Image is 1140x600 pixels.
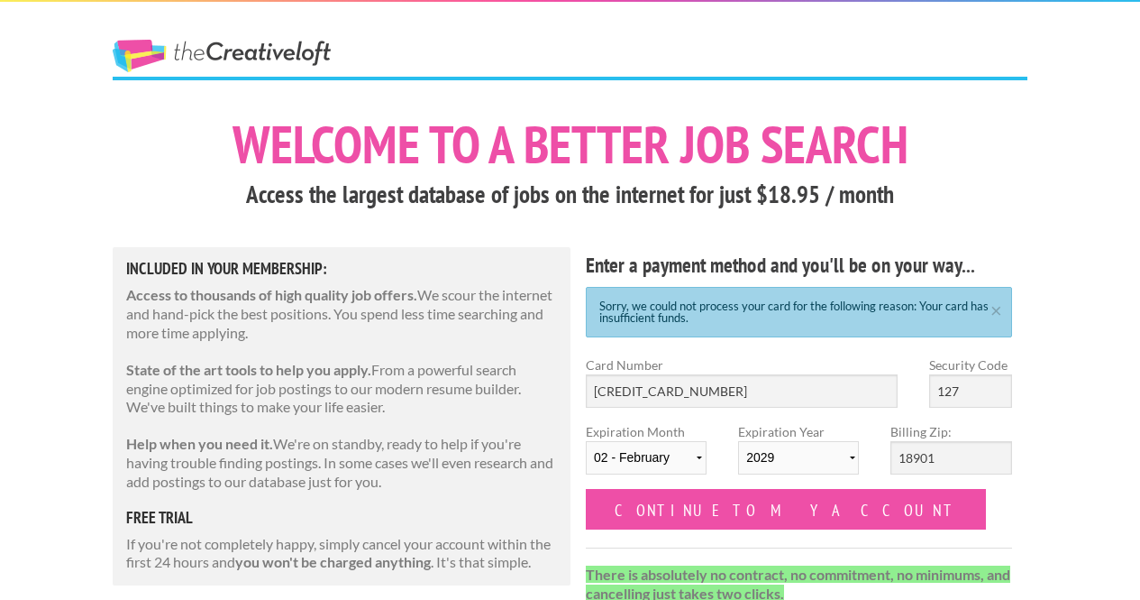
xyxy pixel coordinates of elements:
strong: State of the art tools to help you apply. [126,361,371,378]
label: Expiration Year [738,422,859,489]
strong: Help when you need it. [126,435,273,452]
p: We're on standby, ready to help if you're having trouble finding postings. In some cases we'll ev... [126,435,557,491]
strong: you won't be charged anything [235,553,431,570]
h4: Enter a payment method and you'll be on your way... [586,251,1012,280]
label: Expiration Month [586,422,707,489]
select: Expiration Month [586,441,707,475]
div: Sorry, we could not process your card for the following reason: Your card has insufficient funds. [586,287,1012,337]
p: If you're not completely happy, simply cancel your account within the first 24 hours and . It's t... [126,535,557,573]
a: × [985,302,1008,314]
label: Billing Zip: [890,422,1011,441]
h1: Welcome to a better job search [113,118,1027,171]
label: Security Code [929,355,1012,374]
a: The Creative Loft [113,40,331,72]
h5: Included in Your Membership: [126,261,557,277]
h3: Access the largest database of jobs on the internet for just $18.95 / month [113,178,1027,212]
p: We scour the internet and hand-pick the best positions. You spend less time searching and more ti... [126,286,557,342]
select: Expiration Year [738,441,859,475]
label: Card Number [586,355,898,374]
strong: Access to thousands of high quality job offers. [126,286,417,303]
input: Continue to my account [586,489,986,530]
p: From a powerful search engine optimized for job postings to our modern resume builder. We've buil... [126,361,557,417]
h5: free trial [126,510,557,526]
